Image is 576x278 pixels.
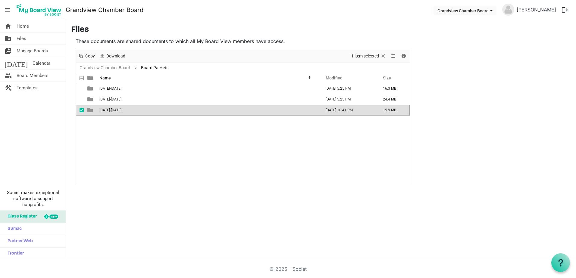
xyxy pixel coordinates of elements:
button: Download [98,52,127,60]
span: construction [5,82,12,94]
p: These documents are shared documents to which all My Board View members have access. [76,38,410,45]
span: Download [106,52,126,60]
span: Modified [326,76,343,80]
span: people [5,69,12,82]
a: My Board View Logo [15,2,66,17]
td: 15.9 MB is template cell column header Size [377,105,410,116]
div: new [49,215,58,219]
button: Selection [350,52,387,60]
span: folder_shared [5,32,12,45]
td: 2023-2024 is template cell column header Name [98,94,319,105]
span: Frontier [5,248,24,260]
span: Calendar [33,57,50,69]
span: Societ makes exceptional software to support nonprofits. [3,190,63,208]
td: 24.4 MB is template cell column header Size [377,94,410,105]
span: Sumac [5,223,22,235]
span: Partner Web [5,235,33,247]
a: © 2025 - Societ [269,266,307,272]
td: is template cell column header type [84,105,98,116]
span: [DATE]-[DATE] [99,86,121,91]
button: logout [559,4,571,16]
td: September 16, 2025 10:41 PM column header Modified [319,105,377,116]
td: 16.3 MB is template cell column header Size [377,83,410,94]
a: Grandview Chamber Board [66,4,143,16]
span: Glass Register [5,211,37,223]
span: Home [17,20,29,32]
td: checkbox [76,105,84,116]
span: Templates [17,82,38,94]
span: 1 item selected [351,52,380,60]
div: Download [97,50,127,63]
button: View dropdownbutton [390,52,397,60]
span: Copy [85,52,95,60]
span: Name [99,76,111,80]
span: Files [17,32,26,45]
div: Copy [76,50,97,63]
td: October 16, 2023 5:25 PM column header Modified [319,83,377,94]
td: September 18, 2024 5:25 PM column header Modified [319,94,377,105]
td: checkbox [76,94,84,105]
td: 2024-2025 is template cell column header Name [98,105,319,116]
a: Grandview Chamber Board [78,64,131,72]
span: Board Members [17,69,49,82]
span: [DATE]-[DATE] [99,97,121,101]
div: View [388,50,399,63]
td: 2022-2023 is template cell column header Name [98,83,319,94]
span: home [5,20,12,32]
button: Grandview Chamber Board dropdownbutton [434,6,496,15]
a: [PERSON_NAME] [514,4,559,16]
span: Board Packets [140,64,170,72]
img: My Board View Logo [15,2,63,17]
img: no-profile-picture.svg [502,4,514,16]
span: Size [383,76,391,80]
h3: Files [71,25,571,35]
div: Details [399,50,409,63]
button: Copy [77,52,96,60]
span: [DATE] [5,57,28,69]
div: Clear selection [349,50,388,63]
span: [DATE]-[DATE] [99,108,121,112]
span: switch_account [5,45,12,57]
span: menu [2,4,13,16]
td: checkbox [76,83,84,94]
button: Details [400,52,408,60]
td: is template cell column header type [84,83,98,94]
td: is template cell column header type [84,94,98,105]
span: Manage Boards [17,45,48,57]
